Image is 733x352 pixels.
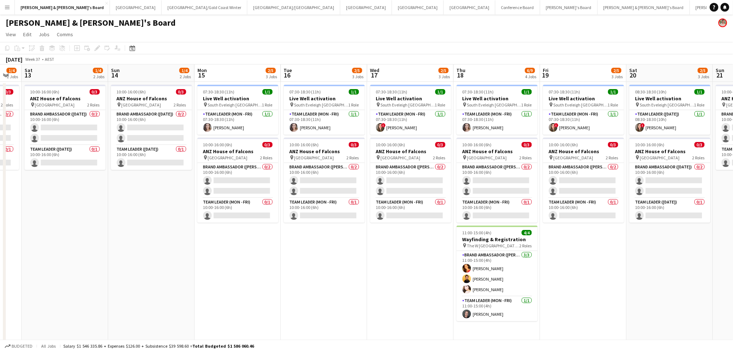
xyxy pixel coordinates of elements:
app-user-avatar: Arrence Torres [719,18,727,27]
div: Salary $1 546 335.86 + Expenses $126.00 + Subsistence $39 598.60 = [63,343,254,349]
span: All jobs [40,343,57,349]
button: Budgeted [4,342,34,350]
span: Total Budgeted $1 586 060.46 [192,343,254,349]
button: [GEOGRAPHIC_DATA] [392,0,444,14]
button: [PERSON_NAME] & [PERSON_NAME]'s Board [15,0,110,14]
button: [PERSON_NAME]'s Board [540,0,598,14]
button: [GEOGRAPHIC_DATA] [110,0,162,14]
button: [GEOGRAPHIC_DATA] [340,0,392,14]
span: Budgeted [12,344,33,349]
button: [GEOGRAPHIC_DATA]/[GEOGRAPHIC_DATA] [247,0,340,14]
button: [PERSON_NAME] & [PERSON_NAME]'s Board [598,0,690,14]
button: [GEOGRAPHIC_DATA] [444,0,495,14]
button: [GEOGRAPHIC_DATA]/Gold Coast Winter [162,0,247,14]
button: Conference Board [495,0,540,14]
